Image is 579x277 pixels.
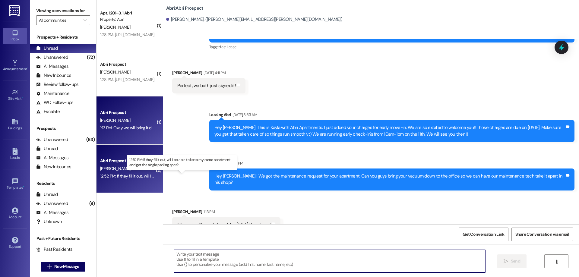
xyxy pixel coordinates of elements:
[3,206,27,222] a: Account
[36,246,73,253] div: Past Residents
[36,45,58,52] div: Unread
[36,54,68,61] div: Unanswered
[54,263,79,270] span: New Message
[36,109,60,115] div: Escalate
[36,191,58,198] div: Unread
[100,77,154,82] div: 1:28 PM: [URL][DOMAIN_NAME]
[177,222,271,228] div: Okay we will bring it down later [DATE]! Thank you!
[3,117,27,133] a: Buildings
[36,6,90,15] label: Viewing conversations for
[3,87,27,103] a: Site Visit •
[30,235,96,242] div: Past + Future Residents
[166,5,204,11] b: Abri: Abri Prospect
[36,63,68,70] div: All Messages
[100,10,156,16] div: Apt. 1201~3, 1 Abri
[23,184,24,189] span: •
[100,166,130,171] span: [PERSON_NAME]
[554,259,559,264] i: 
[3,28,27,44] a: Inbox
[100,118,130,123] span: [PERSON_NAME]
[36,99,73,106] div: WO Follow-ups
[27,66,28,70] span: •
[209,112,574,120] div: Leasing Abri
[209,160,574,168] div: Leasing Abri
[214,173,565,186] div: Hey [PERSON_NAME]!! We got the maintenance request for your apartment. Can you guys bring your va...
[36,209,68,216] div: All Messages
[36,200,68,207] div: Unanswered
[209,42,574,51] div: Tagged as:
[30,125,96,132] div: Prospects
[177,83,236,89] div: Perfect, we both just signed it!
[47,264,52,269] i: 
[515,231,569,238] span: Share Conversation via email
[9,5,21,16] img: ResiDesk Logo
[30,180,96,187] div: Residents
[231,112,257,118] div: [DATE] 8:53 AM
[36,90,69,97] div: Maintenance
[88,199,96,208] div: (9)
[85,135,96,144] div: (63)
[3,146,27,162] a: Leads
[36,81,78,88] div: Review follow-ups
[85,53,96,62] div: (72)
[202,209,214,215] div: 1:13 PM
[41,262,86,272] button: New Message
[129,157,234,168] p: 12:52 PM: If they fill it out, will I be able to keep my same apartment and get the single parkin...
[36,137,68,143] div: Unanswered
[166,16,342,23] div: [PERSON_NAME]. ([PERSON_NAME][EMAIL_ADDRESS][PERSON_NAME][DOMAIN_NAME])
[100,173,273,179] div: 12:52 PM: If they fill it out, will I be able to keep my same apartment and get the single parkin...
[231,160,243,166] div: 1:12 PM
[202,70,226,76] div: [DATE] 4:11 PM
[100,24,130,30] span: [PERSON_NAME]
[39,15,81,25] input: All communities
[100,16,156,23] div: Property: Abri
[100,125,201,131] div: 1:13 PM: Okay we will bring it down later [DATE]! Thank you!
[511,228,573,241] button: Share Conversation via email
[172,70,245,78] div: [PERSON_NAME]
[36,155,68,161] div: All Messages
[497,254,527,268] button: Send
[214,124,565,137] div: Hey [PERSON_NAME]! This is Kayla with Abri Apartments. I just added your charges for early move-i...
[100,32,154,37] div: 1:28 PM: [URL][DOMAIN_NAME]
[84,18,87,23] i: 
[36,72,71,79] div: New Inbounds
[511,258,520,264] span: Send
[22,96,23,100] span: •
[100,158,156,164] div: Abri Prospect
[100,69,130,75] span: [PERSON_NAME]
[3,235,27,251] a: Support
[459,228,508,241] button: Get Conversation Link
[30,34,96,40] div: Prospects + Residents
[36,146,58,152] div: Unread
[172,209,280,217] div: [PERSON_NAME]
[100,109,156,116] div: Abri Prospect
[36,219,62,225] div: Unknown
[3,176,27,192] a: Templates •
[504,259,508,264] i: 
[463,231,504,238] span: Get Conversation Link
[227,44,236,49] span: Lease
[36,164,71,170] div: New Inbounds
[100,61,156,68] div: Abri Prospect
